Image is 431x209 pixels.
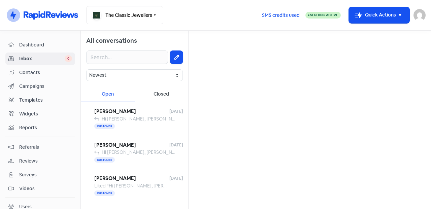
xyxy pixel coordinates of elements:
span: Campaigns [19,83,72,90]
span: [PERSON_NAME] [94,141,169,149]
span: [PERSON_NAME] [94,108,169,115]
a: Campaigns [5,80,75,93]
span: [DATE] [169,175,183,181]
button: The Classic Jewellers [86,6,163,24]
a: Surveys [5,169,75,181]
span: Customer [94,157,115,163]
div: Open [81,86,135,102]
button: Quick Actions [349,7,409,23]
span: Customer [94,124,115,129]
img: User [413,9,426,21]
a: SMS credits used [256,11,305,18]
span: Sending Active [310,13,338,17]
a: Referrals [5,141,75,153]
a: Reviews [5,155,75,167]
span: Widgets [19,110,72,117]
span: [DATE] [169,108,183,114]
span: [DATE] [169,142,183,148]
span: Referrals [19,144,72,151]
span: SMS credits used [262,12,300,19]
a: Videos [5,182,75,195]
span: Contacts [19,69,72,76]
div: Closed [135,86,189,102]
a: Sending Active [305,11,341,19]
span: Surveys [19,171,72,178]
a: Reports [5,121,75,134]
input: Search... [86,50,168,64]
a: Inbox 0 [5,53,75,65]
span: [PERSON_NAME] [94,175,169,182]
span: 0 [65,55,72,62]
a: Widgets [5,108,75,120]
span: Reviews [19,158,72,165]
a: Dashboard [5,39,75,51]
span: All conversations [86,37,137,44]
span: Videos [19,185,72,192]
a: Contacts [5,66,75,79]
span: Customer [94,190,115,196]
a: Templates [5,94,75,106]
span: Dashboard [19,41,72,48]
span: Templates [19,97,72,104]
span: Reports [19,124,72,131]
span: Inbox [19,55,65,62]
